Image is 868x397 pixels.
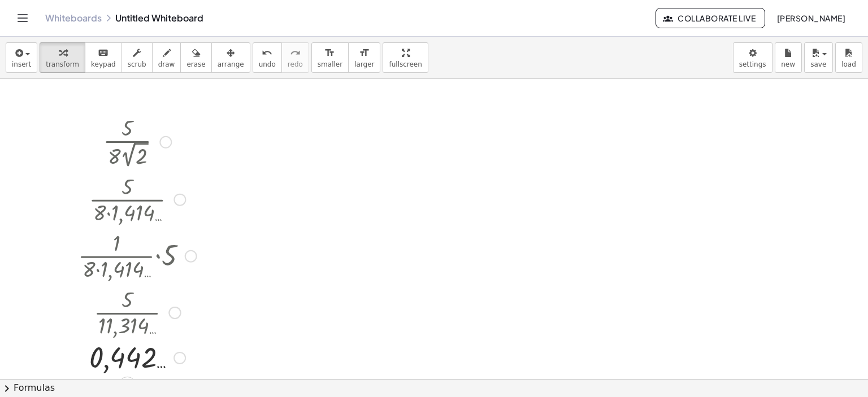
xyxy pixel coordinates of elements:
[6,42,37,73] button: insert
[767,8,854,28] button: [PERSON_NAME]
[359,46,370,60] i: format_size
[389,60,422,68] span: fullscreen
[14,9,32,27] button: Toggle navigation
[85,42,122,73] button: keyboardkeypad
[158,60,175,68] span: draw
[290,46,301,60] i: redo
[383,42,428,73] button: fullscreen
[318,60,342,68] span: smaller
[91,60,116,68] span: keypad
[656,8,765,28] button: Collaborate Live
[40,42,85,73] button: transform
[810,60,826,68] span: save
[835,42,862,73] button: load
[775,42,802,73] button: new
[739,60,766,68] span: settings
[259,60,276,68] span: undo
[324,46,335,60] i: format_size
[776,13,845,23] span: [PERSON_NAME]
[121,42,153,73] button: scrub
[348,42,380,73] button: format_sizelarger
[311,42,349,73] button: format_sizesmaller
[12,60,31,68] span: insert
[152,42,181,73] button: draw
[781,60,795,68] span: new
[218,60,244,68] span: arrange
[288,60,303,68] span: redo
[128,60,146,68] span: scrub
[118,376,136,394] div: Edit math
[253,42,282,73] button: undoundo
[281,42,309,73] button: redoredo
[98,46,108,60] i: keyboard
[665,13,756,23] span: Collaborate Live
[45,12,102,24] a: Whiteboards
[211,42,250,73] button: arrange
[180,42,211,73] button: erase
[733,42,772,73] button: settings
[354,60,374,68] span: larger
[46,60,79,68] span: transform
[186,60,205,68] span: erase
[262,46,272,60] i: undo
[841,60,856,68] span: load
[804,42,833,73] button: save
